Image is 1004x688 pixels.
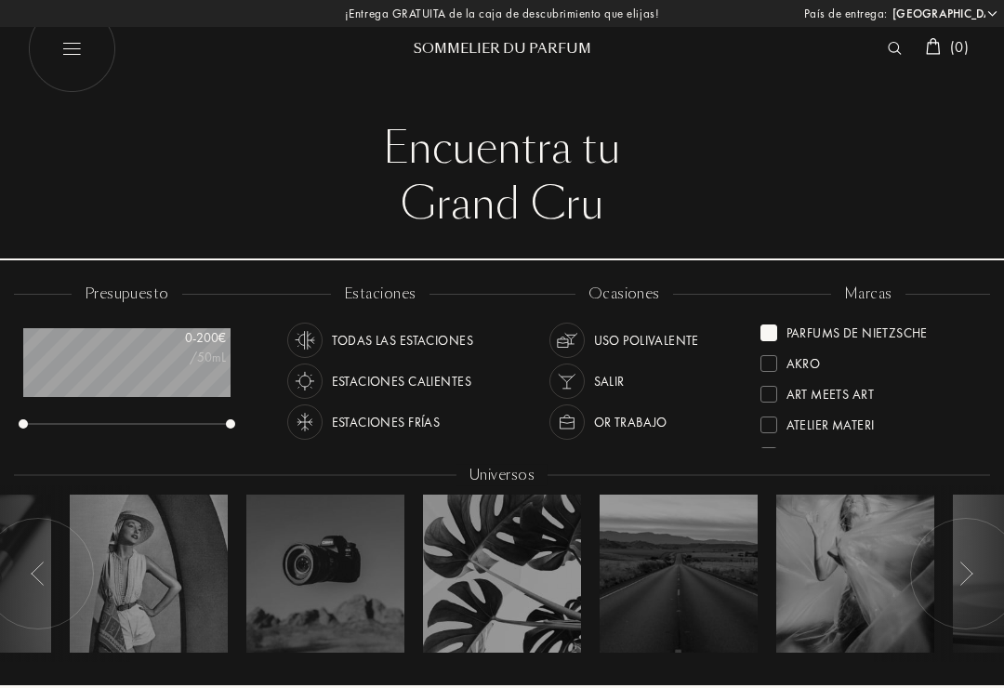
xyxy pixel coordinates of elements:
img: search_icn_white.svg [888,42,902,55]
div: Akro [786,348,821,373]
img: usage_season_cold_white.svg [292,409,318,435]
div: Atelier Materi [786,409,875,434]
div: Universos [456,465,548,486]
div: ocasiones [575,284,673,305]
img: usage_season_average_white.svg [292,327,318,353]
img: usage_occasion_party_white.svg [554,368,580,394]
img: arr_left.svg [31,562,46,586]
img: usage_season_hot_white.svg [292,368,318,394]
div: Encuentra tu [42,121,962,177]
div: estaciones [331,284,429,305]
div: marcas [831,284,905,305]
img: usage_occasion_all_white.svg [554,327,580,353]
img: cart_white.svg [926,38,941,55]
div: /50mL [133,348,226,367]
div: Grand Cru [42,177,962,232]
div: presupuesto [72,284,182,305]
span: País de entrega: [804,5,888,23]
div: Estaciones frías [332,404,441,440]
div: Uso polivalente [594,323,699,358]
div: 0 - 200 € [133,328,226,348]
div: Sommelier du Parfum [390,39,614,59]
img: usage_occasion_work_white.svg [554,409,580,435]
div: Baruti [786,440,827,465]
div: Art Meets Art [786,378,874,404]
div: Estaciones calientes [332,364,471,399]
div: Parfums de Nietzsche [786,317,928,342]
div: or trabajo [594,404,667,440]
img: burger_white.png [28,5,116,93]
img: arr_left.svg [958,562,973,586]
span: ( 0 ) [950,37,969,57]
div: Salir [594,364,625,399]
div: Todas las estaciones [332,323,473,358]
